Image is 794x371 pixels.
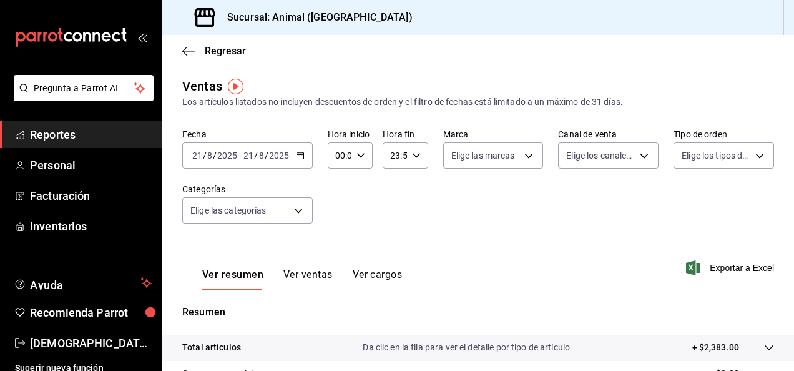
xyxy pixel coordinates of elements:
[239,151,242,161] span: -
[190,204,267,217] span: Elige las categorías
[203,151,207,161] span: /
[30,157,152,174] span: Personal
[258,151,265,161] input: --
[268,151,290,161] input: ----
[383,130,428,139] label: Hora fin
[182,130,313,139] label: Fecha
[228,79,243,94] img: Tooltip marker
[243,151,254,161] input: --
[30,304,152,321] span: Recomienda Parrot
[182,185,313,194] label: Categorías
[689,260,774,275] button: Exportar a Excel
[182,96,774,109] div: Los artículos listados no incluyen descuentos de orden y el filtro de fechas está limitado a un m...
[353,269,403,290] button: Ver cargos
[328,130,373,139] label: Hora inicio
[254,151,258,161] span: /
[182,305,774,320] p: Resumen
[566,149,635,162] span: Elige los canales de venta
[443,130,544,139] label: Marca
[30,187,152,204] span: Facturación
[558,130,659,139] label: Canal de venta
[202,269,402,290] div: navigation tabs
[30,218,152,235] span: Inventarios
[363,341,570,354] p: Da clic en la fila para ver el detalle por tipo de artículo
[192,151,203,161] input: --
[34,82,134,95] span: Pregunta a Parrot AI
[30,275,135,290] span: Ayuda
[205,45,246,57] span: Regresar
[265,151,268,161] span: /
[202,269,263,290] button: Ver resumen
[182,341,241,354] p: Total artículos
[674,130,774,139] label: Tipo de orden
[692,341,739,354] p: + $2,383.00
[30,126,152,143] span: Reportes
[682,149,751,162] span: Elige los tipos de orden
[207,151,213,161] input: --
[213,151,217,161] span: /
[451,149,515,162] span: Elige las marcas
[137,32,147,42] button: open_drawer_menu
[182,45,246,57] button: Regresar
[217,151,238,161] input: ----
[182,77,222,96] div: Ventas
[9,91,154,104] a: Pregunta a Parrot AI
[30,335,152,352] span: [DEMOGRAPHIC_DATA][PERSON_NAME]
[14,75,154,101] button: Pregunta a Parrot AI
[283,269,333,290] button: Ver ventas
[217,10,413,25] h3: Sucursal: Animal ([GEOGRAPHIC_DATA])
